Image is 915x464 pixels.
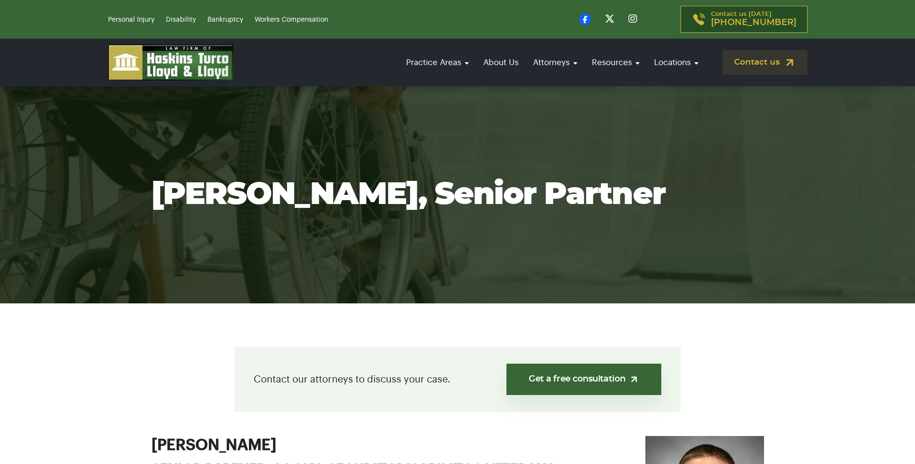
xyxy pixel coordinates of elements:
[723,50,807,75] a: Contact us
[711,11,796,27] p: Contact us [DATE]
[255,16,328,23] a: Workers Compensation
[401,49,474,76] a: Practice Areas
[711,18,796,27] span: [PHONE_NUMBER]
[649,49,703,76] a: Locations
[681,6,807,33] a: Contact us [DATE][PHONE_NUMBER]
[151,178,764,212] h1: [PERSON_NAME], Senior Partner
[528,49,582,76] a: Attorneys
[108,16,154,23] a: Personal Injury
[234,347,681,412] div: Contact our attorneys to discuss your case.
[478,49,523,76] a: About Us
[207,16,243,23] a: Bankruptcy
[151,436,764,454] h2: [PERSON_NAME]
[587,49,644,76] a: Resources
[166,16,196,23] a: Disability
[506,364,661,395] a: Get a free consultation
[108,44,233,81] img: logo
[629,374,639,384] img: arrow-up-right-light.svg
